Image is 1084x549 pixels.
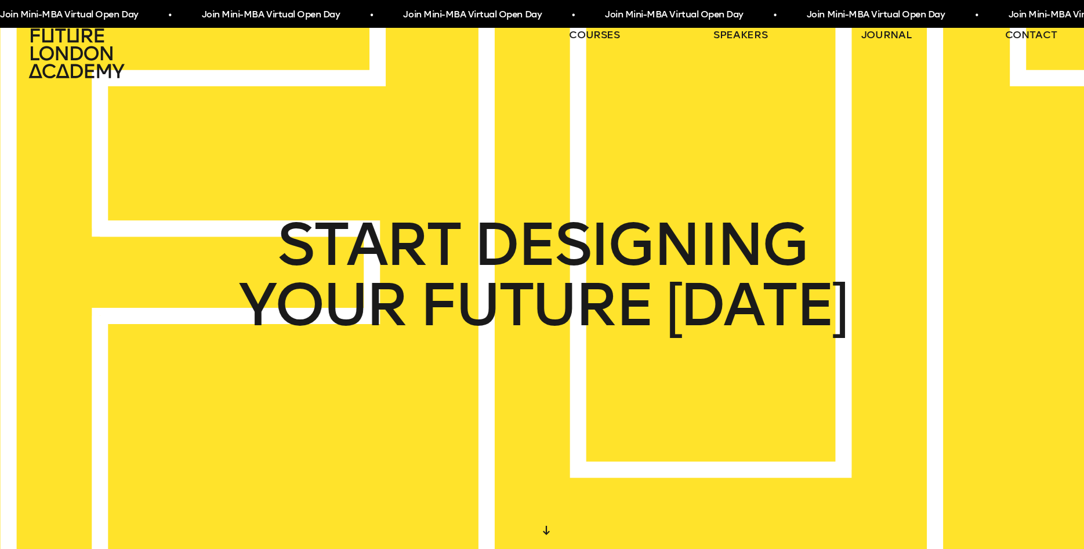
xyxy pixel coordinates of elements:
span: • [974,5,977,26]
span: • [571,5,574,26]
span: DESIGNING [473,214,807,275]
span: START [277,214,459,275]
a: journal [861,28,912,42]
a: contact [1005,28,1057,42]
span: • [773,5,775,26]
span: • [168,5,171,26]
span: YOUR [238,275,405,335]
span: • [369,5,372,26]
a: courses [569,28,620,42]
span: FUTURE [419,275,652,335]
a: speakers [713,28,767,42]
span: [DATE] [665,275,846,335]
